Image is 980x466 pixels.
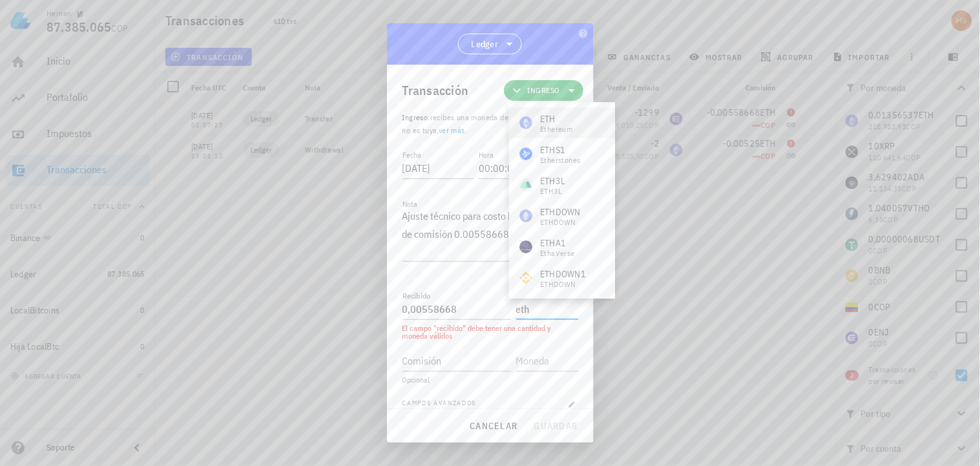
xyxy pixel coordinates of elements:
[540,268,586,281] div: ETHDOWN1
[402,376,578,384] div: Opcional
[402,112,575,135] span: recibes una moneda desde una cuenta que no es tuya, .
[540,187,565,195] div: ETH3L
[540,206,581,218] div: ETHDOWN
[516,299,576,319] input: Moneda
[402,112,428,122] span: Ingreso
[464,414,523,438] button: cancelar
[479,150,494,160] label: Hora
[402,80,469,101] div: Transacción
[540,112,572,125] div: ETH
[540,237,575,249] div: ETHA1
[519,271,532,284] div: ETHDOWN1-icon
[519,240,532,253] div: ETHA1-icon
[540,143,580,156] div: ETHS1
[402,111,578,137] p: :
[402,199,417,209] label: Nota
[540,218,581,226] div: ETHDOWN
[519,178,532,191] div: ETH3L-icon
[540,175,565,187] div: ETH3L
[402,398,477,411] span: Campos avanzados
[472,37,499,50] span: Ledger
[516,350,576,371] input: Moneda
[402,324,578,340] div: El campo "recibido" debe tener una cantidad y moneda válidos
[439,125,465,135] a: ver más
[519,147,532,160] div: ETHS1-icon
[540,281,586,288] div: ETHDOWN
[402,150,421,160] label: Fecha
[540,156,580,164] div: Etherstones
[540,125,572,133] div: Ethereum
[519,116,532,129] div: ETH-icon
[469,420,517,432] span: cancelar
[540,249,575,257] div: EthaVerse
[527,84,560,97] span: Ingreso
[402,291,431,301] label: Recibido
[519,209,532,222] div: ETHDOWN-icon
